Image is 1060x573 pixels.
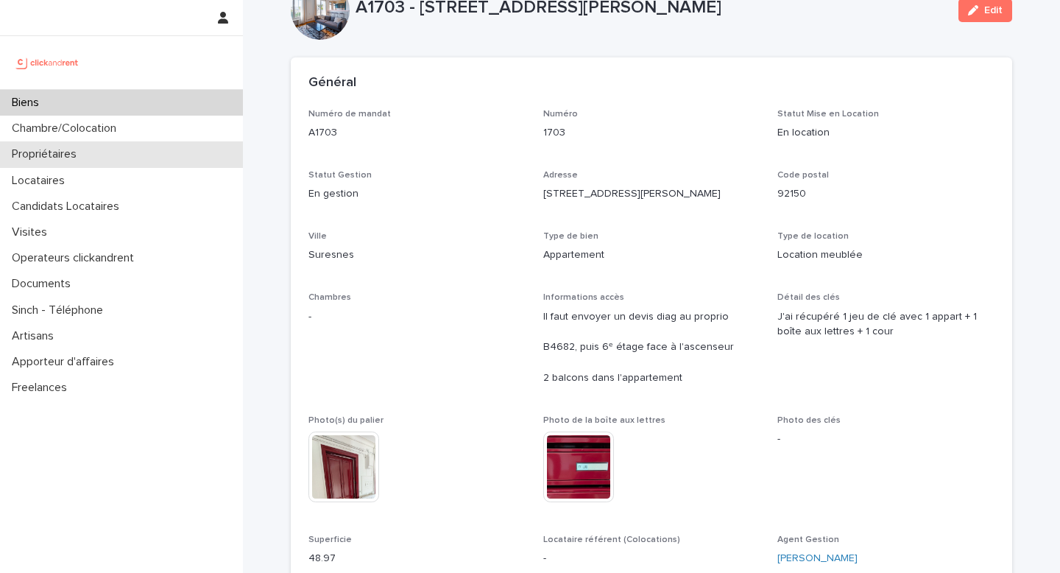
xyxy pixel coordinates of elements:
h2: Général [308,75,356,91]
p: Il faut envoyer un devis diag au proprio B4682, puis 6ᵉ étage face à l'ascenseur 2 balcons dans l... [543,309,760,386]
p: En gestion [308,186,526,202]
p: Chambre/Colocation [6,122,128,136]
p: Sinch - Téléphone [6,303,115,317]
span: Agent Gestion [777,535,839,544]
a: [PERSON_NAME] [777,551,858,566]
p: Operateurs clickandrent [6,251,146,265]
span: Ville [308,232,327,241]
span: Type de location [777,232,849,241]
span: Locataire référent (Colocations) [543,535,680,544]
p: J'ai récupéré 1 jeu de clé avec 1 appart + 1 boîte aux lettres + 1 cour [777,309,994,340]
p: - [543,551,760,566]
p: En location [777,125,994,141]
p: Biens [6,96,51,110]
p: Apporteur d'affaires [6,355,126,369]
p: [STREET_ADDRESS][PERSON_NAME] [543,186,760,202]
p: Locataires [6,174,77,188]
span: Numéro de mandat [308,110,391,119]
span: Chambres [308,293,351,302]
p: Artisans [6,329,66,343]
p: Appartement [543,247,760,263]
p: Suresnes [308,247,526,263]
p: - [777,432,994,447]
p: 92150 [777,186,994,202]
p: Visites [6,225,59,239]
span: Numéro [543,110,578,119]
span: Superficie [308,535,352,544]
span: Informations accès [543,293,624,302]
p: - [308,309,526,325]
span: Adresse [543,171,578,180]
p: Documents [6,277,82,291]
p: Candidats Locataires [6,200,131,214]
span: Statut Gestion [308,171,372,180]
p: Location meublée [777,247,994,263]
span: Photo de la boîte aux lettres [543,416,665,425]
p: Freelances [6,381,79,395]
span: Code postal [777,171,829,180]
p: 48.97 [308,551,526,566]
span: Photo(s) du palier [308,416,384,425]
span: Type de bien [543,232,598,241]
span: Détail des clés [777,293,840,302]
span: Photo des clés [777,416,841,425]
p: A1703 [308,125,526,141]
p: Propriétaires [6,147,88,161]
span: Edit [984,5,1003,15]
p: 1703 [543,125,760,141]
span: Statut Mise en Location [777,110,879,119]
img: UCB0brd3T0yccxBKYDjQ [12,48,83,77]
